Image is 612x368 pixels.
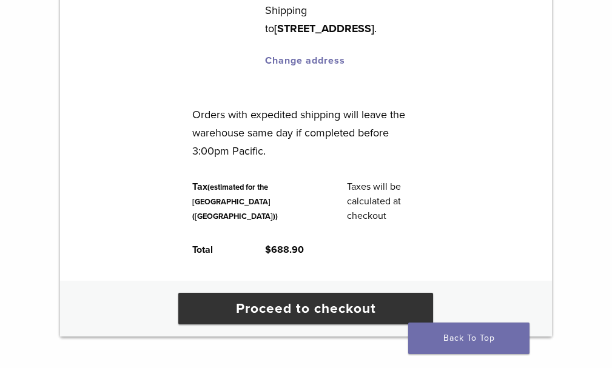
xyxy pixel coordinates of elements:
p: Shipping to . [265,1,420,38]
a: Change address [265,55,345,67]
p: Orders with expedited shipping will leave the warehouse same day if completed before 3:00pm Pacific. [192,87,420,160]
span: $ [265,244,271,256]
strong: [STREET_ADDRESS] [274,22,374,35]
bdi: 688.90 [265,244,304,256]
th: Tax [178,170,333,233]
td: Taxes will be calculated at checkout [334,170,434,233]
small: (estimated for the [GEOGRAPHIC_DATA] ([GEOGRAPHIC_DATA])) [192,182,278,221]
a: Back To Top [408,323,530,354]
a: Proceed to checkout [178,293,433,324]
th: Total [178,233,251,267]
